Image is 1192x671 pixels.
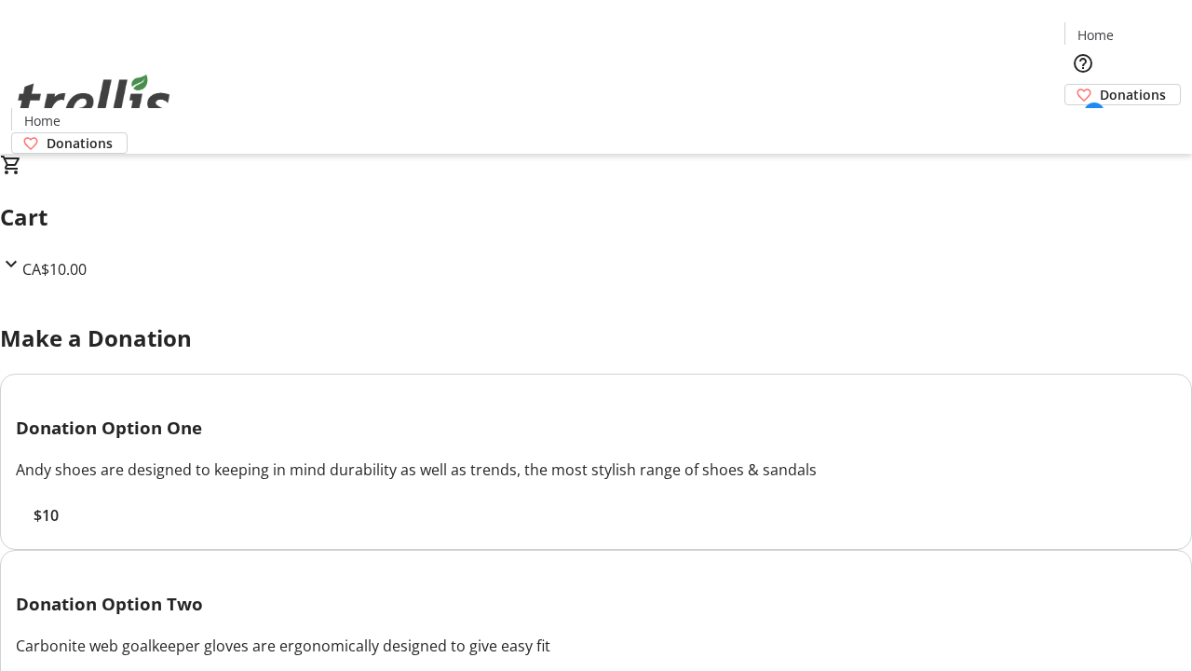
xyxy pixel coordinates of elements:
[1064,45,1102,82] button: Help
[16,459,1176,481] div: Andy shoes are designed to keeping in mind durability as well as trends, the most stylish range o...
[12,111,72,130] a: Home
[16,415,1176,441] h3: Donation Option One
[24,111,61,130] span: Home
[1064,105,1102,143] button: Cart
[34,504,59,527] span: $10
[47,133,113,153] span: Donations
[1065,25,1125,45] a: Home
[16,504,75,527] button: $10
[1077,25,1114,45] span: Home
[1100,85,1166,104] span: Donations
[22,259,87,280] span: CA$10.00
[11,132,128,154] a: Donations
[16,635,1176,657] div: Carbonite web goalkeeper gloves are ergonomically designed to give easy fit
[1064,84,1181,105] a: Donations
[16,591,1176,617] h3: Donation Option Two
[11,54,177,147] img: Orient E2E Organization g2iJuyIYjG's Logo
